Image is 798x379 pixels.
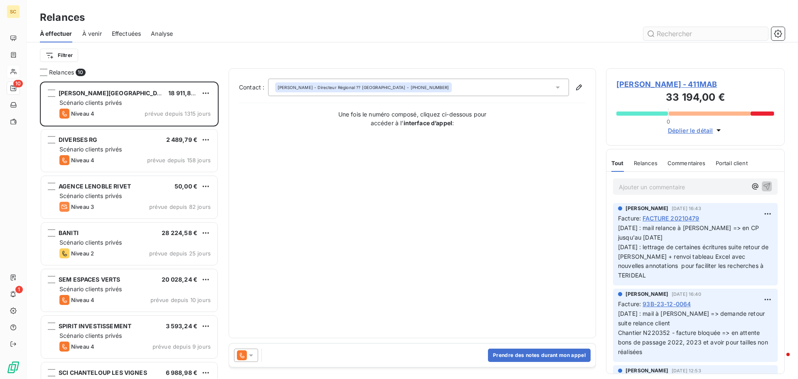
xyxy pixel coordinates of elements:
span: Scénario clients privés [59,239,122,246]
span: 18 911,87 € [168,89,200,97]
span: Portail client [716,160,748,166]
span: Commentaires [667,160,706,166]
span: 50,00 € [175,183,197,190]
iframe: Intercom live chat [770,351,790,371]
span: 0 [667,118,670,125]
span: Relances [634,160,658,166]
span: 28 224,58 € [162,229,197,236]
div: - [PHONE_NUMBER] [278,84,449,90]
span: Tout [611,160,624,166]
span: Scénario clients privés [59,146,122,153]
img: Logo LeanPay [7,361,20,374]
span: [PERSON_NAME] - 411MAB [616,79,774,90]
span: [PERSON_NAME][GEOGRAPHIC_DATA] [59,89,170,97]
span: Analyse [151,30,173,38]
span: Niveau 4 [71,110,94,117]
p: Une fois le numéro composé, cliquez ci-dessous pour accéder à l’ : [329,110,495,127]
span: prévue depuis 9 jours [153,343,211,350]
input: Rechercher [643,27,768,40]
span: prévue depuis 10 jours [150,297,211,303]
span: prévue depuis 25 jours [149,250,211,257]
span: Scénario clients privés [59,285,122,292]
span: prévue depuis 82 jours [149,203,211,210]
button: Prendre des notes durant mon appel [488,349,591,362]
span: 2 489,79 € [166,136,198,143]
span: prévue depuis 1315 jours [145,110,211,117]
span: [PERSON_NAME] - Directeur Régional ?? [GEOGRAPHIC_DATA] [278,84,405,90]
span: BANITI [59,229,79,236]
span: FACTURE 20210479 [643,214,699,223]
span: Effectuées [112,30,141,38]
span: [PERSON_NAME] [626,290,668,298]
span: Scénario clients privés [59,332,122,339]
span: 3 593,24 € [166,322,198,329]
span: [DATE] 16:40 [672,292,701,297]
span: [PERSON_NAME] [626,205,668,212]
span: Niveau 4 [71,297,94,303]
span: [DATE] : mail relance à [PERSON_NAME] => en CP jusqu'au [DATE] [DATE] : lettrage de certaines écr... [618,224,771,279]
span: À effectuer [40,30,72,38]
span: [DATE] : mail à [PERSON_NAME] => demande retour suite relance client Chantier N220352 - facture b... [618,310,770,355]
div: grid [40,82,219,379]
span: 1 [15,286,23,293]
span: 20 028,24 € [162,276,197,283]
span: Scénario clients privés [59,99,122,106]
button: Déplier le détail [665,126,726,135]
span: Niveau 4 [71,157,94,163]
span: 93B-23-12-0064 [643,300,691,308]
span: SCI CHANTELOUP LES VIGNES [59,369,147,376]
span: Facture : [618,214,641,223]
span: DIVERSES RG [59,136,98,143]
span: Relances [49,68,74,77]
span: [DATE] 12:53 [672,368,701,373]
span: 6 988,98 € [166,369,198,376]
h3: 33 194,00 € [616,90,774,107]
span: Déplier le détail [668,126,713,135]
label: Contact : [239,83,268,92]
span: À venir [82,30,102,38]
span: Facture : [618,300,641,308]
span: SPIRIT INVESTISSEMENT [59,322,131,329]
span: 10 [13,80,23,87]
span: SEM ESPACES VERTS [59,276,121,283]
span: AGENCE LENOBLE RIVET [59,183,131,190]
span: Niveau 2 [71,250,94,257]
span: 10 [76,69,85,76]
button: Filtrer [40,49,78,62]
strong: interface d’appel [404,119,453,126]
span: [PERSON_NAME] [626,367,668,374]
div: SC [7,5,20,18]
span: prévue depuis 158 jours [147,157,211,163]
h3: Relances [40,10,85,25]
span: Scénario clients privés [59,192,122,199]
span: Niveau 3 [71,203,94,210]
span: [DATE] 16:43 [672,206,701,211]
span: Niveau 4 [71,343,94,350]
